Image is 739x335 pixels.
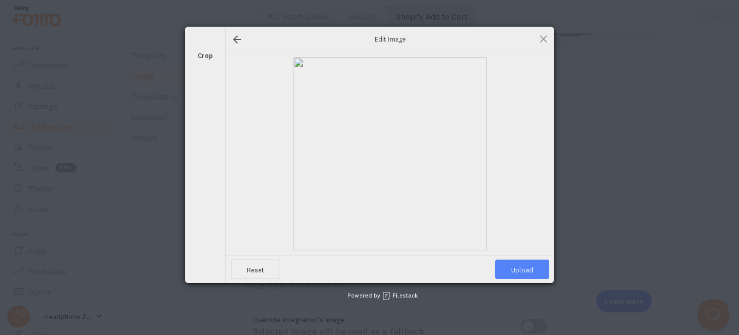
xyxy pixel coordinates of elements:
[495,260,549,279] span: Upload
[231,260,280,279] span: Reset
[231,33,243,46] div: Go back
[287,34,493,44] span: Edit Image
[187,29,223,65] div: Crop
[322,283,418,309] div: Powered by Filestack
